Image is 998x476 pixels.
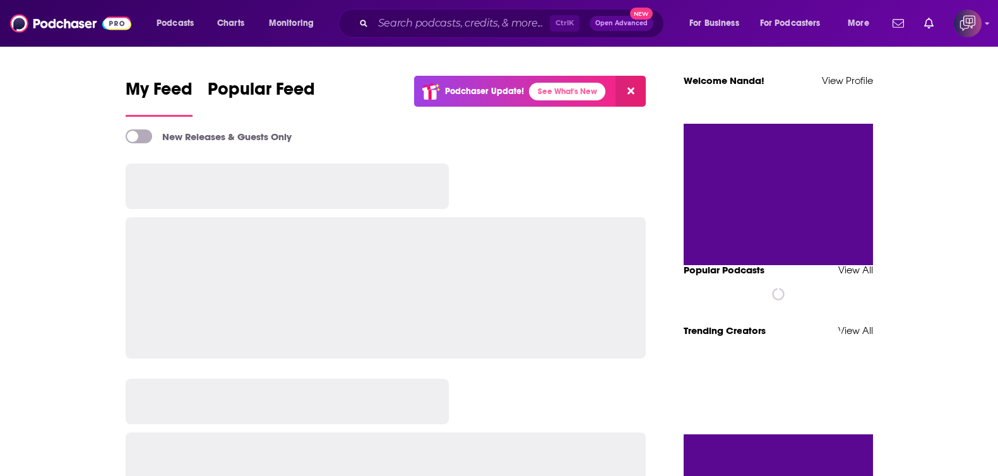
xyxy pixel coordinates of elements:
a: Popular Feed [208,78,315,117]
span: My Feed [126,78,193,107]
button: open menu [752,13,839,33]
span: For Business [689,15,739,32]
p: Podchaser Update! [445,86,524,97]
span: For Podcasters [760,15,821,32]
span: Podcasts [157,15,194,32]
a: Welcome Nanda! [684,74,764,86]
button: open menu [148,13,210,33]
button: open menu [839,13,885,33]
button: Open AdvancedNew [590,16,653,31]
img: User Profile [954,9,982,37]
span: More [848,15,869,32]
span: Popular Feed [208,78,315,107]
span: Logged in as corioliscompany [954,9,982,37]
a: View Profile [822,74,873,86]
a: Show notifications dropdown [888,13,909,34]
button: open menu [260,13,330,33]
a: Popular Podcasts [684,264,764,276]
input: Search podcasts, credits, & more... [373,13,550,33]
a: See What's New [529,83,605,100]
span: Monitoring [269,15,314,32]
span: Open Advanced [595,20,648,27]
a: Trending Creators [684,324,766,336]
div: Search podcasts, credits, & more... [350,9,676,38]
span: New [630,8,653,20]
button: open menu [680,13,755,33]
img: Podchaser - Follow, Share and Rate Podcasts [10,11,131,35]
a: New Releases & Guests Only [126,129,292,143]
span: Charts [217,15,244,32]
a: Charts [209,13,252,33]
a: My Feed [126,78,193,117]
span: Ctrl K [550,15,579,32]
button: Show profile menu [954,9,982,37]
a: View All [838,264,873,276]
a: Show notifications dropdown [919,13,939,34]
a: View All [838,324,873,336]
